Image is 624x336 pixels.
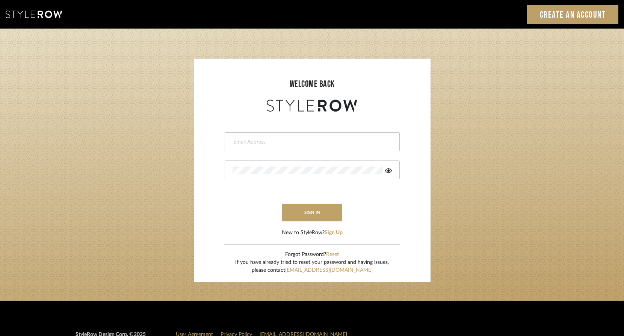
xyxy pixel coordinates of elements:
[282,204,342,221] button: sign in
[233,138,390,146] input: Email Address
[201,77,423,91] div: welcome back
[527,5,619,24] a: Create an Account
[235,259,389,274] div: If you have already tried to reset your password and having issues, please contact
[325,229,343,237] button: Sign Up
[326,251,339,259] button: Reset
[282,229,343,237] div: New to StyleRow?
[285,268,373,273] a: [EMAIL_ADDRESS][DOMAIN_NAME]
[235,251,389,259] div: Forgot Password?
